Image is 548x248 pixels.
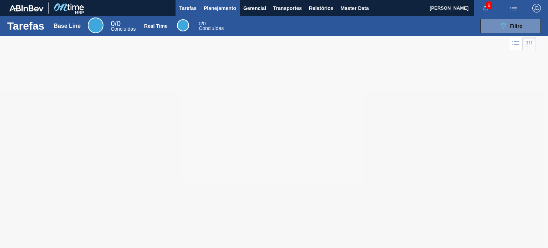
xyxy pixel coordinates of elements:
[532,4,541,12] img: Logout
[199,21,202,26] span: 0
[509,4,518,12] img: userActions
[340,4,369,12] span: Master Data
[7,22,45,30] h1: Tarefas
[111,21,136,31] div: Base Line
[480,19,541,33] button: Filtro
[199,21,224,31] div: Real Time
[474,3,497,13] button: Notificações
[199,21,205,26] span: / 0
[9,5,44,11] img: TNhmsLtSVTkK8tSr43FrP2fwEKptu5GPRR3wAAAABJRU5ErkJggg==
[204,4,236,12] span: Planejamento
[111,26,136,32] span: Concluídas
[144,23,168,29] div: Real Time
[88,17,103,33] div: Base Line
[177,19,189,31] div: Real Time
[273,4,302,12] span: Transportes
[54,23,81,29] div: Base Line
[199,25,224,31] span: Concluídas
[179,4,197,12] span: Tarefas
[486,1,492,9] span: 6
[309,4,333,12] span: Relatórios
[243,4,266,12] span: Gerencial
[510,23,523,29] span: Filtro
[111,20,121,27] span: / 0
[111,20,115,27] span: 0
